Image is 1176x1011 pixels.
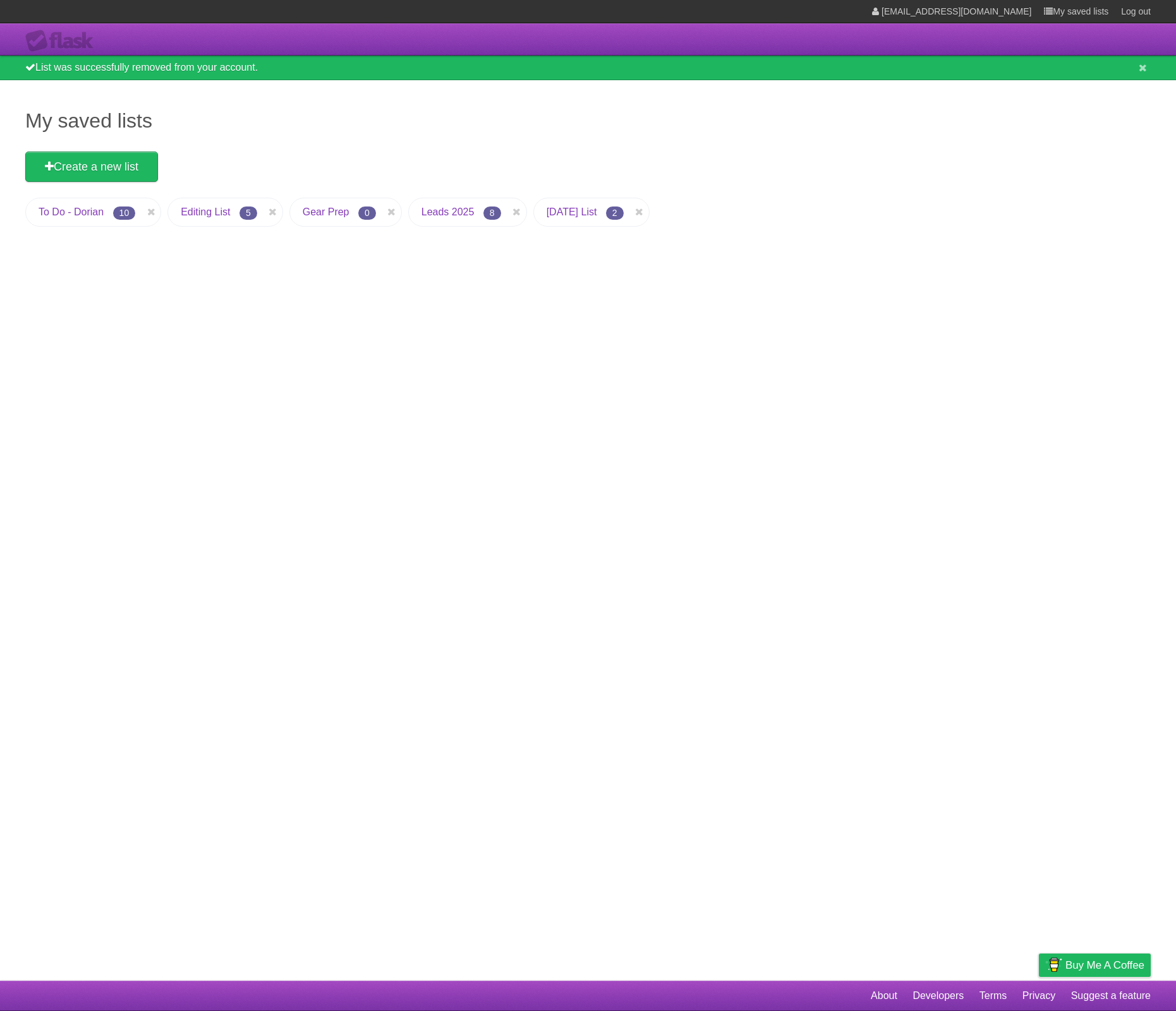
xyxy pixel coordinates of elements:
[1045,954,1062,976] img: Buy me a coffee
[181,206,230,217] a: Editing List
[239,206,257,220] span: 5
[1065,954,1144,976] span: Buy me a coffee
[113,206,136,220] span: 10
[1022,984,1055,1008] a: Privacy
[303,206,349,217] a: Gear Prep
[1071,984,1151,1008] a: Suggest a feature
[1039,954,1151,977] a: Buy me a coffee
[979,984,1007,1008] a: Terms
[606,206,624,220] span: 2
[25,105,1151,136] h1: My saved lists
[39,206,104,217] a: To Do - Dorian
[871,984,897,1008] a: About
[912,984,964,1008] a: Developers
[547,206,597,217] a: [DATE] List
[358,206,376,220] span: 0
[25,152,158,182] a: Create a new list
[421,206,475,217] a: Leads 2025
[25,30,101,52] div: Flask
[483,206,501,220] span: 8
